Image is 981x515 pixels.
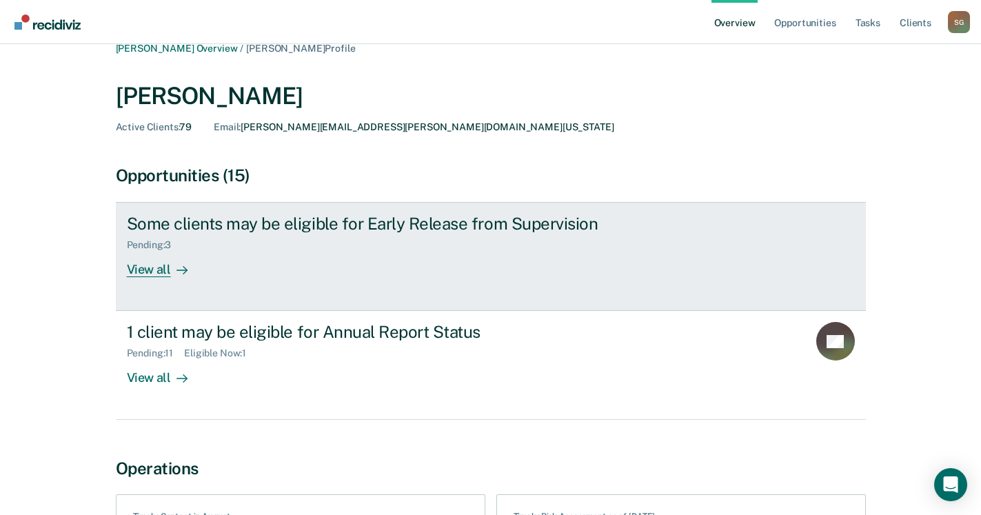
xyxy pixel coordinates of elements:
[116,43,238,54] a: [PERSON_NAME] Overview
[948,11,970,33] div: S G
[14,14,81,30] img: Recidiviz
[116,121,180,132] span: Active Clients :
[934,468,967,501] div: Open Intercom Messenger
[214,121,614,133] div: [PERSON_NAME][EMAIL_ADDRESS][PERSON_NAME][DOMAIN_NAME][US_STATE]
[116,165,866,185] div: Opportunities (15)
[948,11,970,33] button: Profile dropdown button
[184,347,257,359] div: Eligible Now : 1
[116,458,866,478] div: Operations
[127,251,204,278] div: View all
[116,202,866,311] a: Some clients may be eligible for Early Release from SupervisionPending:3View all
[127,322,611,342] div: 1 client may be eligible for Annual Report Status
[116,311,866,419] a: 1 client may be eligible for Annual Report StatusPending:11Eligible Now:1View all
[237,43,246,54] span: /
[127,239,183,251] div: Pending : 3
[116,82,866,110] div: [PERSON_NAME]
[246,43,355,54] span: [PERSON_NAME] Profile
[214,121,241,132] span: Email :
[127,214,611,234] div: Some clients may be eligible for Early Release from Supervision
[127,347,185,359] div: Pending : 11
[127,359,204,386] div: View all
[116,121,192,133] div: 79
